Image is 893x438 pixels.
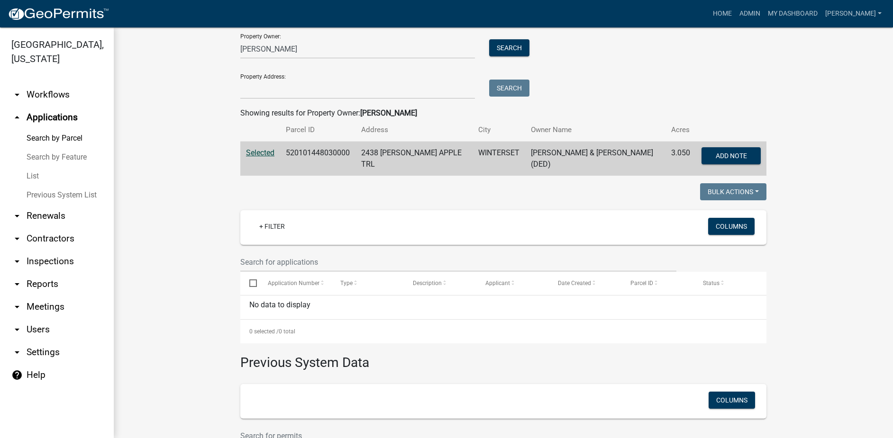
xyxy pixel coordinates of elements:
span: Applicant [485,280,510,286]
a: + Filter [252,218,292,235]
span: Date Created [558,280,591,286]
td: 520101448030000 [280,142,355,176]
div: No data to display [240,295,766,319]
a: Admin [736,5,764,23]
h3: Previous System Data [240,343,766,373]
td: WINTERSET [473,142,525,176]
input: Search for applications [240,252,676,272]
button: Search [489,39,529,56]
span: Add Note [715,152,747,160]
datatable-header-cell: Date Created [549,272,621,295]
i: arrow_drop_down [11,347,23,358]
td: 3.050 [665,142,696,176]
button: Search [489,80,529,97]
button: Add Note [702,147,761,164]
span: 0 selected / [249,328,279,335]
a: [PERSON_NAME] [821,5,885,23]
th: Owner Name [525,119,665,141]
th: Address [355,119,473,141]
span: Status [703,280,720,286]
span: Application Number [268,280,319,286]
span: Type [340,280,353,286]
i: arrow_drop_up [11,112,23,123]
th: City [473,119,525,141]
a: Selected [246,148,274,157]
datatable-header-cell: Parcel ID [621,272,694,295]
datatable-header-cell: Type [331,272,403,295]
i: help [11,369,23,381]
a: My Dashboard [764,5,821,23]
datatable-header-cell: Description [404,272,476,295]
th: Acres [665,119,696,141]
i: arrow_drop_down [11,89,23,100]
button: Columns [708,218,755,235]
a: Home [709,5,736,23]
td: 2438 [PERSON_NAME] APPLE TRL [355,142,473,176]
span: Description [413,280,442,286]
strong: [PERSON_NAME] [360,108,417,117]
i: arrow_drop_down [11,233,23,244]
th: Parcel ID [280,119,355,141]
i: arrow_drop_down [11,256,23,267]
i: arrow_drop_down [11,278,23,290]
div: Showing results for Property Owner: [240,107,766,119]
div: 0 total [240,320,766,343]
datatable-header-cell: Select [240,272,258,295]
button: Bulk Actions [700,183,766,200]
td: [PERSON_NAME] & [PERSON_NAME] (DED) [525,142,665,176]
datatable-header-cell: Application Number [258,272,331,295]
datatable-header-cell: Applicant [476,272,549,295]
span: Parcel ID [630,280,653,286]
i: arrow_drop_down [11,301,23,313]
button: Columns [709,392,755,409]
datatable-header-cell: Status [694,272,766,295]
i: arrow_drop_down [11,210,23,222]
i: arrow_drop_down [11,324,23,335]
